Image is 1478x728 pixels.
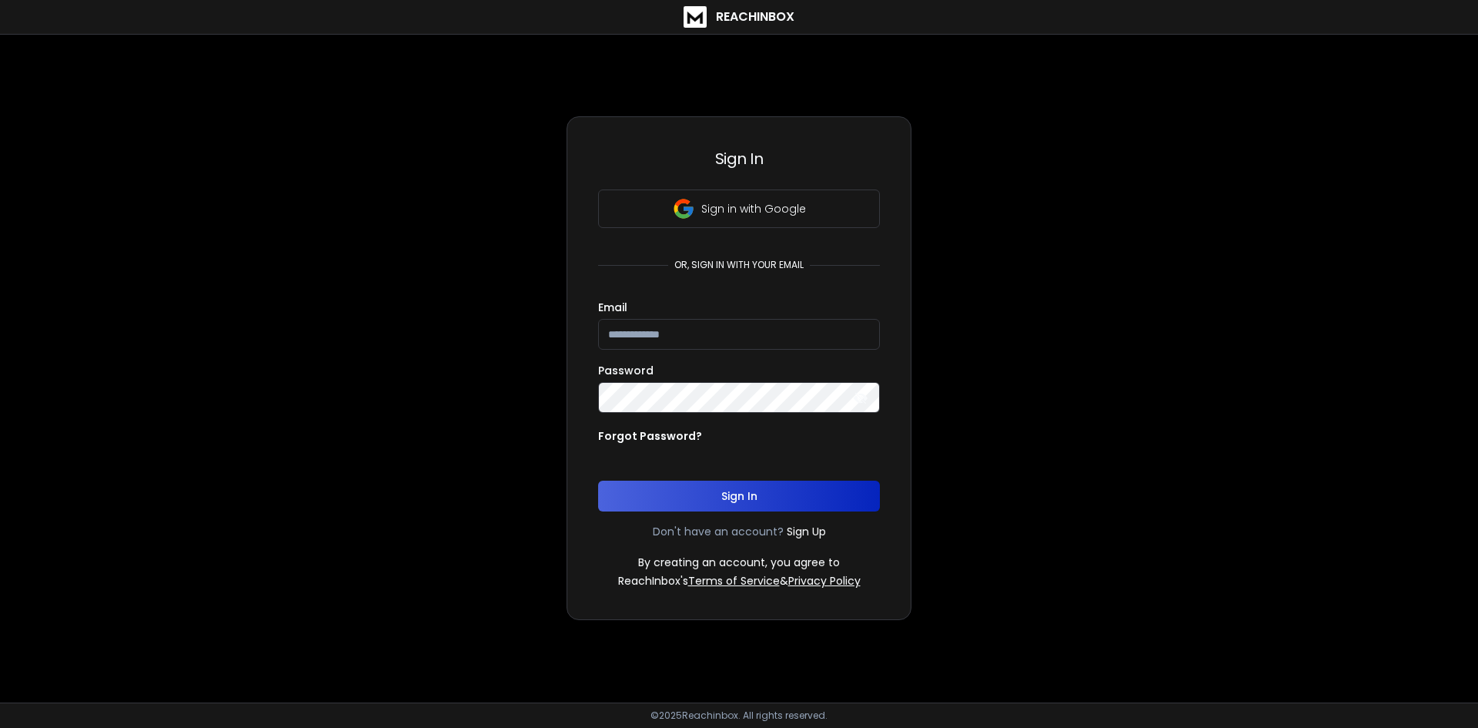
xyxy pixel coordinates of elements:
[701,201,806,216] p: Sign in with Google
[598,481,880,512] button: Sign In
[787,524,826,539] a: Sign Up
[653,524,784,539] p: Don't have an account?
[650,710,828,722] p: © 2025 Reachinbox. All rights reserved.
[638,555,840,570] p: By creating an account, you agree to
[598,190,880,228] button: Sign in with Google
[716,8,794,26] h1: ReachInbox
[598,148,880,169] h3: Sign In
[598,302,627,313] label: Email
[668,259,810,271] p: or, sign in with your email
[618,573,861,589] p: ReachInbox's &
[684,6,707,28] img: logo
[684,6,794,28] a: ReachInbox
[788,573,861,589] a: Privacy Policy
[598,428,702,444] p: Forgot Password?
[688,573,780,589] a: Terms of Service
[598,365,654,376] label: Password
